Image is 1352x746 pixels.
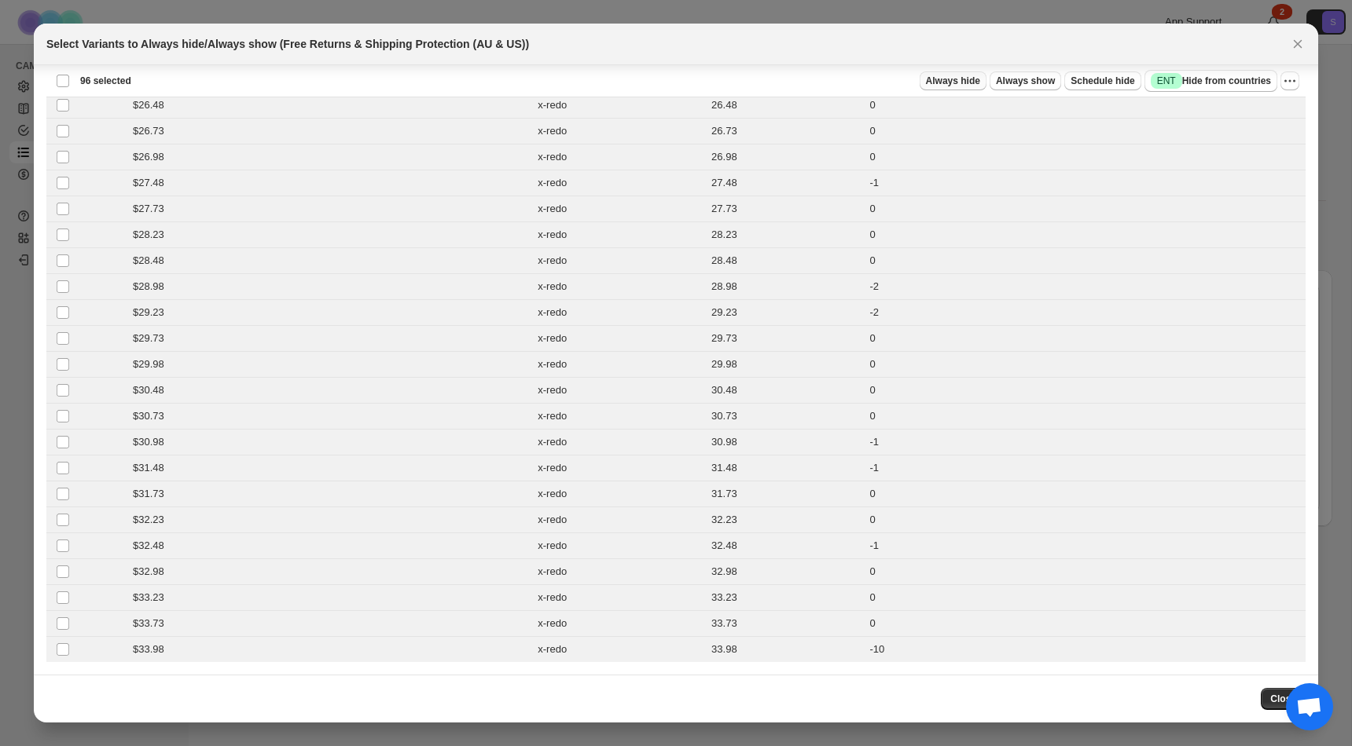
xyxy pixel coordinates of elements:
td: 0 [865,481,1306,507]
td: 30.98 [707,430,865,455]
td: 31.48 [707,455,865,481]
td: -1 [865,533,1306,559]
span: $28.23 [133,227,173,243]
td: x-redo [533,144,707,170]
div: Open chat [1286,683,1333,730]
td: x-redo [533,274,707,300]
td: -10 [865,637,1306,663]
td: -1 [865,455,1306,481]
td: 32.48 [707,533,865,559]
td: x-redo [533,326,707,352]
button: Schedule hide [1064,71,1141,90]
td: 0 [865,93,1306,119]
span: ENT [1157,75,1176,87]
td: 27.48 [707,170,865,196]
span: Schedule hide [1071,75,1134,87]
td: 26.48 [707,93,865,119]
span: $31.73 [133,486,173,502]
span: 96 selected [80,75,131,87]
td: 29.73 [707,326,865,352]
td: x-redo [533,170,707,196]
td: x-redo [533,248,707,274]
span: $26.98 [133,149,173,165]
span: $29.23 [133,305,173,320]
td: 26.98 [707,144,865,170]
span: $26.73 [133,123,173,139]
td: 0 [865,507,1306,533]
td: 0 [865,144,1306,170]
td: x-redo [533,119,707,144]
td: 0 [865,378,1306,404]
span: Always show [996,75,1055,87]
td: 27.73 [707,196,865,222]
span: $32.98 [133,564,173,580]
td: 0 [865,585,1306,611]
span: $30.98 [133,434,173,450]
span: $27.73 [133,201,173,217]
span: $31.48 [133,460,173,476]
td: 0 [865,222,1306,248]
td: 30.73 [707,404,865,430]
td: 28.23 [707,222,865,248]
button: Always hide [920,71,986,90]
td: x-redo [533,378,707,404]
span: $28.48 [133,253,173,269]
td: 29.23 [707,300,865,326]
span: $33.98 [133,642,173,657]
span: $30.48 [133,382,173,398]
td: 0 [865,119,1306,144]
td: 33.98 [707,637,865,663]
td: -2 [865,300,1306,326]
td: x-redo [533,352,707,378]
span: Close [1270,693,1296,705]
td: 0 [865,196,1306,222]
td: x-redo [533,507,707,533]
span: $27.48 [133,175,173,191]
td: 30.48 [707,378,865,404]
h2: Select Variants to Always hide/Always show (Free Returns & Shipping Protection (AU & US)) [46,36,529,52]
td: x-redo [533,430,707,455]
span: $33.73 [133,616,173,631]
td: 0 [865,352,1306,378]
button: SuccessENTHide from countries [1144,70,1277,92]
td: x-redo [533,611,707,637]
span: $29.98 [133,357,173,372]
td: 28.48 [707,248,865,274]
td: -1 [865,170,1306,196]
span: $30.73 [133,408,173,424]
span: $33.23 [133,590,173,605]
td: 28.98 [707,274,865,300]
td: x-redo [533,559,707,585]
td: x-redo [533,637,707,663]
td: 0 [865,326,1306,352]
button: Always show [990,71,1061,90]
td: x-redo [533,222,707,248]
td: -2 [865,274,1306,300]
td: 0 [865,248,1306,274]
td: -1 [865,430,1306,455]
td: 32.23 [707,507,865,533]
span: $26.48 [133,97,173,113]
span: $29.73 [133,331,173,346]
button: Close [1261,688,1306,710]
span: $28.98 [133,279,173,294]
span: Hide from countries [1151,73,1271,89]
td: 0 [865,559,1306,585]
td: x-redo [533,481,707,507]
td: 0 [865,404,1306,430]
td: x-redo [533,455,707,481]
td: 33.73 [707,611,865,637]
td: 29.98 [707,352,865,378]
td: x-redo [533,404,707,430]
td: x-redo [533,196,707,222]
td: 0 [865,611,1306,637]
button: More actions [1280,71,1299,90]
td: 31.73 [707,481,865,507]
td: x-redo [533,300,707,326]
span: $32.23 [133,512,173,528]
td: 26.73 [707,119,865,144]
span: $32.48 [133,538,173,554]
span: Always hide [926,75,980,87]
td: x-redo [533,93,707,119]
td: 32.98 [707,559,865,585]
